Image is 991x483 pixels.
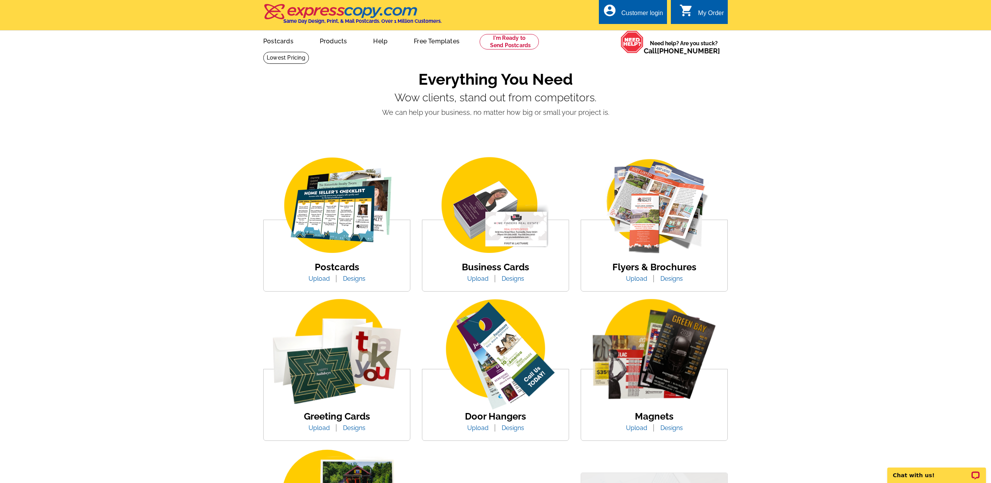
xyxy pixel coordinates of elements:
[644,39,724,55] span: Need help? Are you stuck?
[635,411,674,422] a: Magnets
[581,299,727,412] img: magnets.png
[465,411,526,422] a: Door Hangers
[603,9,663,18] a: account_circle Customer login
[657,47,720,55] a: [PHONE_NUMBER]
[263,9,442,24] a: Same Day Design, Print, & Mail Postcards. Over 1 Million Customers.
[263,107,728,118] p: We can help your business, no matter how big or small your project is.
[655,424,689,432] a: Designs
[462,261,529,273] a: Business Cards
[461,275,494,282] a: Upload
[496,424,530,432] a: Designs
[698,10,724,20] div: My Order
[621,31,644,53] img: help
[271,155,403,257] img: img_postcard.png
[283,18,442,24] h4: Same Day Design, Print, & Mail Postcards. Over 1 Million Customers.
[882,459,991,483] iframe: LiveChat chat widget
[264,299,410,412] img: greeting-card.png
[422,299,569,412] img: door-hanger-img.png
[337,424,371,432] a: Designs
[679,9,724,18] a: shopping_cart My Order
[612,261,696,273] a: Flyers & Brochures
[303,275,336,282] a: Upload
[315,261,359,273] a: Postcards
[679,3,693,17] i: shopping_cart
[251,31,306,49] a: Postcards
[603,3,617,17] i: account_circle
[496,275,530,282] a: Designs
[655,275,689,282] a: Designs
[263,70,728,89] h1: Everything You Need
[620,275,653,282] a: Upload
[401,31,472,49] a: Free Templates
[304,411,370,422] a: Greeting Cards
[620,424,653,432] a: Upload
[361,31,400,49] a: Help
[621,10,663,20] div: Customer login
[303,424,336,432] a: Upload
[337,275,371,282] a: Designs
[644,47,720,55] span: Call
[307,31,360,49] a: Products
[430,155,561,257] img: business-card.png
[588,155,720,257] img: flyer-card.png
[263,92,728,104] p: Wow clients, stand out from competitors.
[461,424,494,432] a: Upload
